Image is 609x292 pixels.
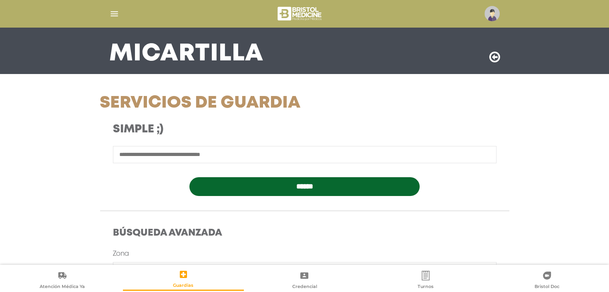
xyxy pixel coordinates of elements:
img: bristol-medicine-blanco.png [276,4,324,23]
span: Turnos [418,284,434,291]
h4: Búsqueda Avanzada [113,228,496,239]
span: Credencial [292,284,317,291]
a: Guardias [123,269,244,291]
span: Bristol Doc [535,284,559,291]
h3: Simple ;) [113,123,356,136]
span: Atención Médica Ya [40,284,85,291]
img: profile-placeholder.svg [484,6,500,21]
a: Atención Médica Ya [2,270,123,291]
img: Cober_menu-lines-white.svg [109,9,119,19]
h1: Servicios de Guardia [100,93,369,113]
a: Bristol Doc [486,270,607,291]
h3: Mi Cartilla [109,44,263,64]
label: Zona [113,249,129,259]
a: Turnos [365,270,486,291]
span: Guardias [173,282,193,290]
a: Credencial [244,270,365,291]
